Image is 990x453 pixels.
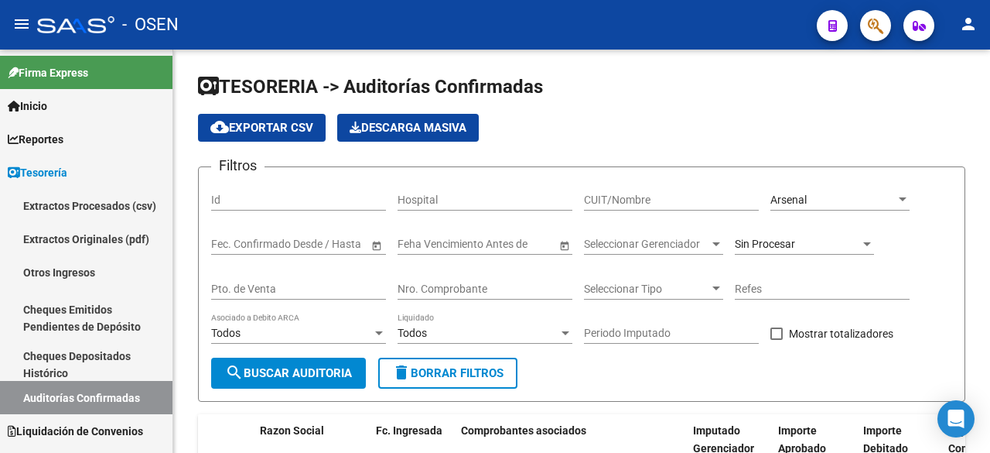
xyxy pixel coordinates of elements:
input: Fecha fin [281,238,357,251]
span: Firma Express [8,64,88,81]
span: Arsenal [770,194,807,206]
span: Buscar Auditoria [225,366,352,380]
button: Borrar Filtros [378,358,517,389]
span: Comprobantes asociados [461,424,586,437]
button: Exportar CSV [198,114,326,142]
span: Borrar Filtros [392,366,504,380]
span: TESORERIA -> Auditorías Confirmadas [198,76,543,98]
span: Todos [398,327,427,339]
span: Descarga Masiva [350,121,466,135]
app-download-masive: Descarga masiva de comprobantes (adjuntos) [337,114,479,142]
span: Tesorería [8,164,67,181]
mat-icon: delete [392,363,411,382]
button: Buscar Auditoria [211,358,366,389]
span: Reportes [8,131,63,148]
button: Open calendar [368,237,384,253]
mat-icon: search [225,363,244,382]
span: Mostrar totalizadores [789,324,893,343]
mat-icon: menu [12,15,31,33]
div: Open Intercom Messenger [937,400,975,438]
span: Exportar CSV [210,121,313,135]
button: Descarga Masiva [337,114,479,142]
button: Open calendar [556,237,572,253]
mat-icon: cloud_download [210,118,229,136]
h3: Filtros [211,155,265,177]
span: Razon Social [260,424,324,437]
span: Inicio [8,98,47,115]
span: Sin Procesar [735,238,795,250]
span: Seleccionar Gerenciador [584,238,709,251]
span: - OSEN [122,8,179,42]
span: Fc. Ingresada [376,424,442,437]
span: Todos [211,327,241,339]
input: Fecha inicio [211,238,268,251]
span: Seleccionar Tipo [584,283,709,296]
span: Liquidación de Convenios [8,423,143,440]
mat-icon: person [959,15,978,33]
